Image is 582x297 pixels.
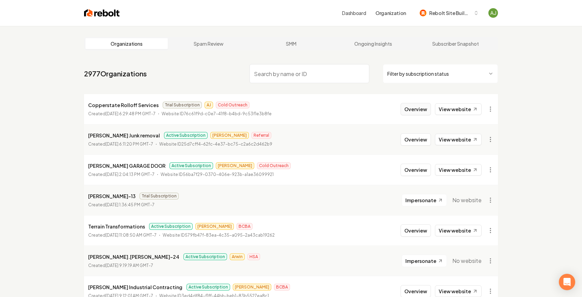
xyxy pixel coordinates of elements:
[106,111,156,116] time: [DATE] 6:29:48 PM GMT-7
[405,197,436,204] span: Impersonate
[216,102,249,108] span: Cold Outreach
[106,263,153,268] time: [DATE] 9:19:19 AM GMT-7
[249,64,369,83] input: Search by name or ID
[88,110,156,117] p: Created
[159,141,272,148] p: Website ID 25d7cff4-62fc-4e37-bc75-c2a6c2d462b9
[106,172,155,177] time: [DATE] 2:04:13 PM GMT-7
[106,202,155,207] time: [DATE] 1:36:45 PM GMT-7
[88,283,182,291] p: [PERSON_NAME] Industrial Contracting
[216,162,254,169] span: [PERSON_NAME]
[88,262,153,269] p: Created
[435,164,482,176] a: View website
[414,38,497,49] a: Subscriber Snapshot
[402,255,447,267] button: Impersonate
[162,110,272,117] p: Website ID 76c61f9d-c0e7-41f8-b4bd-9c53f1e3b8fe
[401,133,431,146] button: Overview
[88,222,145,231] p: Terrain Transformations
[488,8,498,18] img: AJ Nimeh
[106,142,153,147] time: [DATE] 6:11:20 PM GMT-7
[402,194,447,206] button: Impersonate
[420,10,426,16] img: Rebolt Site Builder
[274,284,290,291] span: BCBA
[237,223,253,230] span: BCBA
[163,232,275,239] p: Website ID 579fb47f-83ea-4c35-a095-2a43cab19262
[250,38,332,49] a: SMM
[164,132,208,139] span: Active Subscription
[205,102,213,108] span: AJ
[88,131,160,139] p: [PERSON_NAME] Junk removal
[452,257,482,265] span: No website
[435,103,482,115] a: View website
[88,192,135,200] p: [PERSON_NAME]-13
[405,257,436,264] span: Impersonate
[88,232,157,239] p: Created
[88,141,153,148] p: Created
[183,253,227,260] span: Active Subscription
[452,196,482,204] span: No website
[106,233,157,238] time: [DATE] 11:08:50 AM GMT-7
[332,38,415,49] a: Ongoing Insights
[84,69,147,78] a: 2977Organizations
[435,285,482,297] a: View website
[230,253,245,260] span: Arwin
[88,162,165,170] p: [PERSON_NAME] GARAGE DOOR
[429,10,471,17] span: Rebolt Site Builder
[401,164,431,176] button: Overview
[140,193,179,199] span: Trial Subscription
[163,102,202,108] span: Trial Subscription
[169,162,213,169] span: Active Subscription
[88,253,179,261] p: [PERSON_NAME].[PERSON_NAME]-24
[233,284,271,291] span: [PERSON_NAME]
[401,103,431,115] button: Overview
[435,225,482,236] a: View website
[88,202,155,208] p: Created
[168,38,250,49] a: Spam Review
[247,253,260,260] span: HSA
[85,38,168,49] a: Organizations
[257,162,291,169] span: Cold Outreach
[210,132,249,139] span: [PERSON_NAME]
[559,274,575,290] div: Open Intercom Messenger
[488,8,498,18] button: Open user button
[252,132,271,139] span: Referral
[88,101,159,109] p: Copperstate Rolloff Services
[149,223,193,230] span: Active Subscription
[401,224,431,237] button: Overview
[88,171,155,178] p: Created
[371,7,410,19] button: Organization
[435,134,482,145] a: View website
[84,8,120,18] img: Rebolt Logo
[195,223,234,230] span: [PERSON_NAME]
[342,10,366,16] a: Dashboard
[161,171,274,178] p: Website ID 56ba7f29-0370-406e-923b-a1ae36099921
[187,284,230,291] span: Active Subscription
